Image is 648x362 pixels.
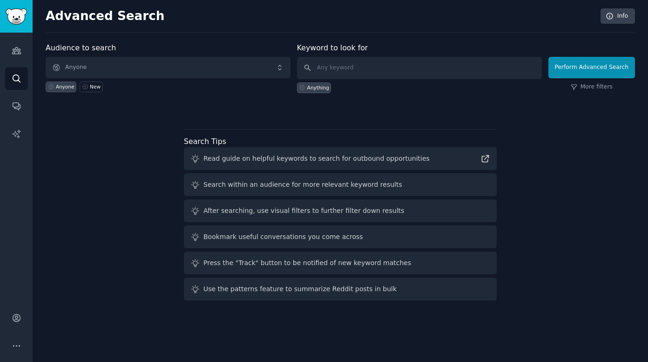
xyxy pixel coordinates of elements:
div: Use the patterns feature to summarize Reddit posts in bulk [203,284,397,294]
div: New [90,83,101,90]
div: Search within an audience for more relevant keyword results [203,180,402,190]
a: Info [601,8,635,24]
div: Bookmark useful conversations you come across [203,232,363,242]
label: Keyword to look for [297,43,368,52]
input: Any keyword [297,57,542,79]
h2: Advanced Search [46,9,595,24]
button: Anyone [46,57,290,78]
a: More filters [571,83,613,91]
div: Press the "Track" button to be notified of new keyword matches [203,258,411,268]
img: GummySearch logo [6,8,27,25]
label: Audience to search [46,43,116,52]
div: Anything [307,84,329,91]
label: Search Tips [184,137,226,146]
div: Read guide on helpful keywords to search for outbound opportunities [203,154,430,164]
a: New [80,82,102,92]
div: Anyone [56,83,74,90]
button: Perform Advanced Search [548,57,635,78]
div: After searching, use visual filters to further filter down results [203,206,404,216]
